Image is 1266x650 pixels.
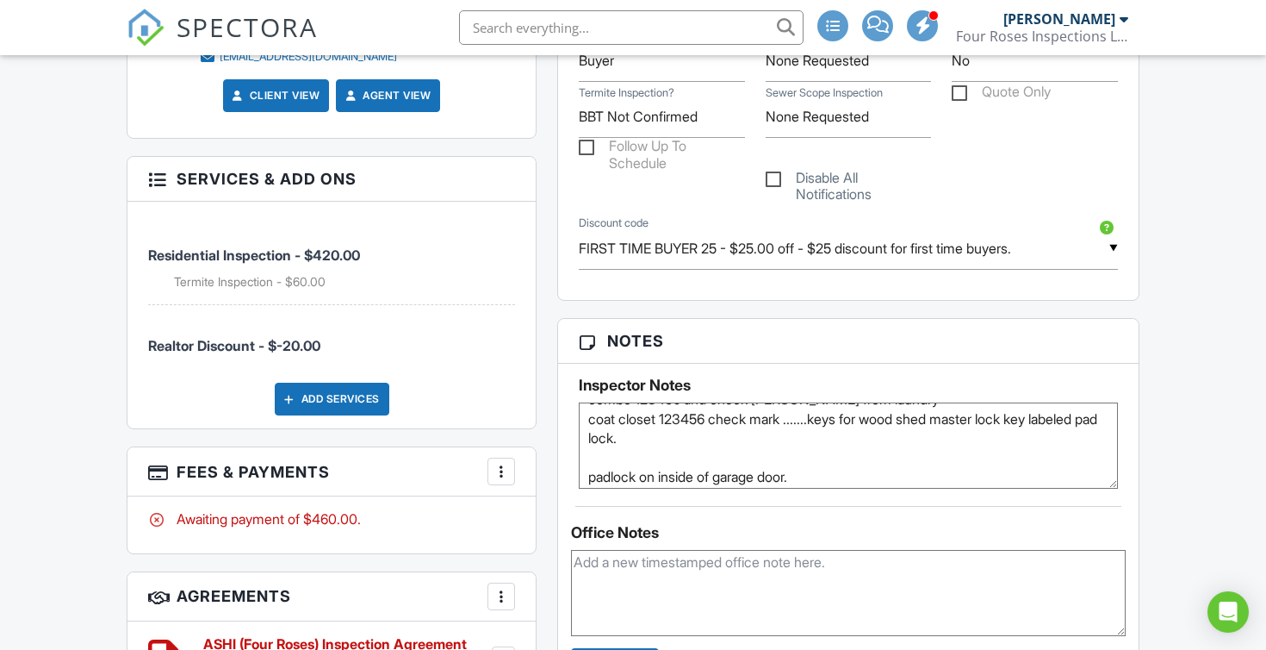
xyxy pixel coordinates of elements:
input: Who Will Attend The Inspection? [579,40,745,82]
span: SPECTORA [177,9,318,45]
li: Add on: Termite Inspection [174,273,515,291]
label: Termite Inspection? [579,85,674,101]
h3: Fees & Payments [127,447,536,497]
div: Open Intercom Messenger [1207,591,1249,633]
input: Sewer Scope Inspection [766,96,932,138]
li: Manual fee: Realtor Discount [148,305,515,369]
div: Four Roses Inspections LLC [956,28,1128,45]
label: Quote Only [952,84,1051,105]
label: Follow Up To Schedule [579,138,745,159]
label: Disable All Notifications [766,170,932,191]
div: Add Services [275,383,389,416]
h3: Services & Add ons [127,157,536,202]
a: Client View [229,87,320,104]
li: Service: Residential Inspection [148,215,515,305]
h3: Notes [558,319,1139,364]
input: Search everything... [459,10,804,45]
div: [PERSON_NAME] [1003,10,1115,28]
span: Realtor Discount - $-20.00 [148,337,320,354]
h3: Agreements [127,572,536,622]
label: Sewer Scope Inspection [766,85,883,101]
a: SPECTORA [127,23,318,59]
input: Thermal Imaging? [766,40,932,82]
div: Office Notes [571,524,1126,541]
a: Agent View [342,87,431,104]
input: Property On ALarm? [952,40,1118,82]
label: Discount code [579,216,649,231]
div: Awaiting payment of $460.00. [148,509,515,528]
img: The Best Home Inspection Software - Spectora [127,9,164,47]
h5: Inspector Notes [579,377,1118,394]
input: Termite Inspection? [579,96,745,138]
span: Residential Inspection - $420.00 [148,247,360,264]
